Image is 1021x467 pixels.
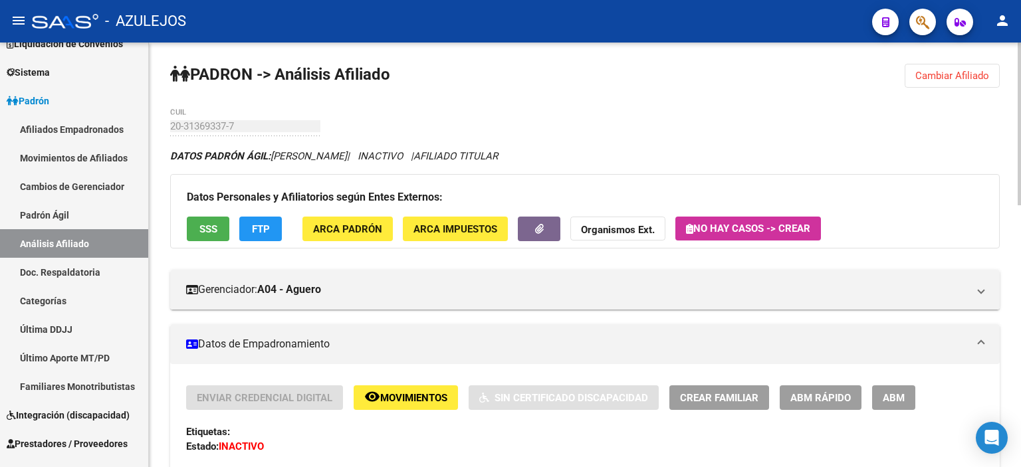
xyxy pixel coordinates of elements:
button: Enviar Credencial Digital [186,385,343,410]
span: [PERSON_NAME] [170,150,347,162]
button: ARCA Impuestos [403,217,508,241]
mat-icon: remove_red_eye [364,389,380,405]
span: AFILIADO TITULAR [413,150,498,162]
mat-icon: menu [11,13,27,29]
strong: PADRON -> Análisis Afiliado [170,65,390,84]
span: - AZULEJOS [105,7,186,36]
strong: Organismos Ext. [581,224,655,236]
button: ABM [872,385,915,410]
button: Organismos Ext. [570,217,665,241]
span: FTP [252,223,270,235]
button: ABM Rápido [780,385,861,410]
button: Crear Familiar [669,385,769,410]
strong: INACTIVO [219,440,264,452]
mat-panel-title: Datos de Empadronamiento [186,337,968,351]
span: Prestadores / Proveedores [7,436,128,451]
mat-expansion-panel-header: Gerenciador:A04 - Aguero [170,270,1000,310]
span: No hay casos -> Crear [686,223,810,234]
span: Movimientos [380,392,447,404]
span: Sistema [7,65,50,80]
button: FTP [239,217,282,241]
span: Integración (discapacidad) [7,408,130,422]
strong: DATOS PADRÓN ÁGIL: [170,150,271,162]
span: Enviar Credencial Digital [197,392,332,404]
button: ARCA Padrón [302,217,393,241]
button: No hay casos -> Crear [675,217,821,240]
mat-panel-title: Gerenciador: [186,282,968,297]
span: Cambiar Afiliado [915,70,989,82]
span: ARCA Impuestos [413,223,497,235]
strong: Estado: [186,440,219,452]
span: Crear Familiar [680,392,758,404]
mat-icon: person [994,13,1010,29]
button: Sin Certificado Discapacidad [469,385,659,410]
strong: A04 - Aguero [257,282,321,297]
button: Cambiar Afiliado [905,64,1000,88]
span: SSS [199,223,217,235]
mat-expansion-panel-header: Datos de Empadronamiento [170,324,1000,364]
div: Open Intercom Messenger [976,422,1008,454]
span: ABM [883,392,905,404]
h3: Datos Personales y Afiliatorios según Entes Externos: [187,188,983,207]
span: Padrón [7,94,49,108]
span: Liquidación de Convenios [7,37,123,51]
span: ABM Rápido [790,392,851,404]
i: | INACTIVO | [170,150,498,162]
span: ARCA Padrón [313,223,382,235]
strong: Etiquetas: [186,426,230,438]
span: Sin Certificado Discapacidad [495,392,648,404]
button: Movimientos [354,385,458,410]
button: SSS [187,217,229,241]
